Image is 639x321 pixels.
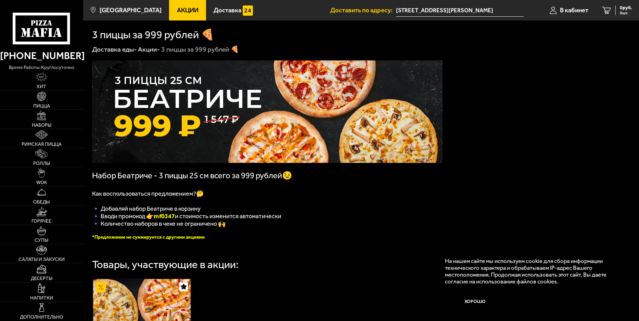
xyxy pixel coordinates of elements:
[100,7,162,14] span: [GEOGRAPHIC_DATA]
[330,7,396,14] span: Доставить по адресу:
[620,11,632,15] span: 0 шт.
[92,29,214,40] h1: 3 пиццы за 999 рублей 🍕
[214,7,241,14] span: Доставка
[445,257,619,285] p: На нашем сайте мы используем cookie для сбора информации технического характера и обрабатываем IP...
[92,220,226,227] span: 🔹 Количество наборов в чеке не ограничено 🙌
[33,161,50,166] span: Роллы
[37,84,46,89] span: Хит
[138,45,160,53] a: Акции-
[33,104,50,109] span: Пицца
[92,205,201,212] span: 🔹 Добавляй набор Беатриче в корзину
[33,200,50,205] span: Обеды
[92,259,239,270] div: Товары, участвующие в акции:
[30,296,53,301] span: Напитки
[154,212,175,220] b: mf0347
[32,123,51,128] span: Наборы
[18,257,65,262] span: Салаты и закуски
[92,190,204,197] span: Как воспользоваться предложением?🤔
[92,234,205,240] font: *Предложение не суммируется с другими акциями
[96,282,106,292] img: Акционный
[161,45,239,54] div: 3 пиццы за 999 рублей 🍕
[560,7,588,14] span: В кабинет
[20,315,63,320] span: Дополнительно
[35,238,48,243] span: Супы
[92,212,281,220] span: 🔹 Вводи промокод 👉 и стоимость изменится автоматически
[22,142,62,147] span: Римская пицца
[620,5,632,10] span: 0 руб.
[92,45,137,53] a: Доставка еды-
[31,219,51,224] span: Горячее
[36,180,47,185] span: WOK
[92,60,443,163] img: 1024x1024
[31,276,52,281] span: Десерты
[92,171,292,180] span: Набор Беатриче - 3 пиццы 25 см всего за 999 рублей😉
[177,7,199,14] span: Акции
[243,5,253,15] img: 15daf4d41897b9f0e9f617042186c801.svg
[396,4,524,17] input: Ваш адрес доставки
[445,291,505,311] button: Хорошо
